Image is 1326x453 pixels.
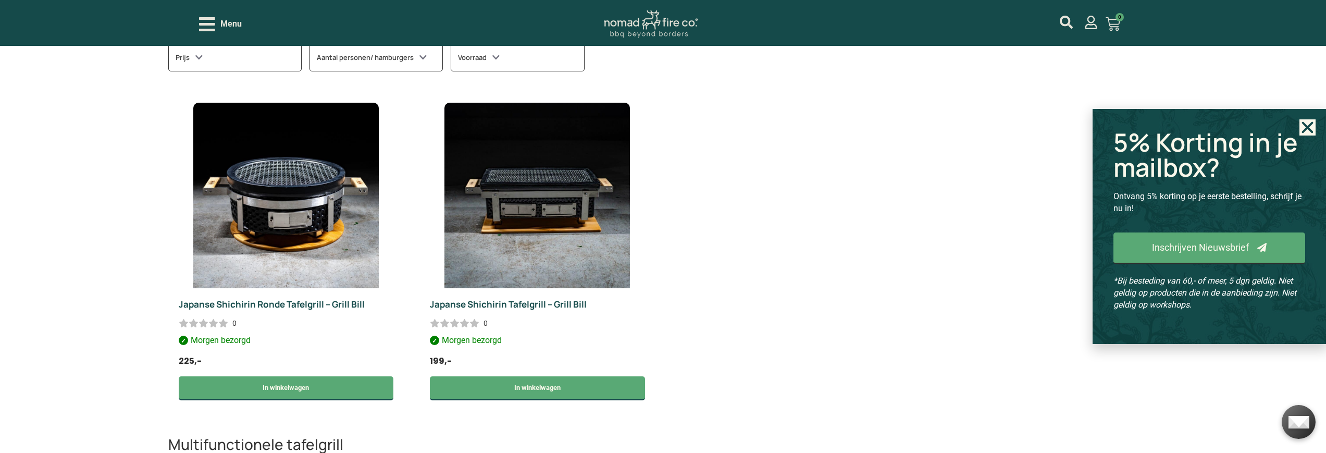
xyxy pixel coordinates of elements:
p: Morgen bezorgd [179,334,394,350]
span: Menu [220,18,242,30]
p: Morgen bezorgd [430,334,645,350]
a: Japanse Shichirin Tafelgrill – Grill Bill [430,298,587,310]
a: Close [1299,119,1316,136]
a: Toevoegen aan winkelwagen: “Japanse Shichirin Tafelgrill - Grill Bill“ [430,376,645,400]
em: *Bij besteding van 60,- of meer, 5 dgn geldig. Niet geldig op producten die in de aanbieding zijn... [1113,276,1296,310]
span: Inschrijven Nieuwsbrief [1152,243,1249,252]
a: Japanse Shichirin Ronde Tafelgrill – Grill Bill [179,298,365,310]
h3: Voorraad [458,51,500,64]
a: 0 [1093,10,1133,38]
img: Japanse Shichirin grill rond - grill bill [193,103,379,288]
div: 0 [484,318,488,328]
h3: Prijs [176,51,203,64]
img: Japanse Shichirin grill - grill bil [444,103,630,288]
a: mijn account [1084,16,1098,29]
p: Ontvang 5% korting op je eerste bestelling, schrijf je nu in! [1113,190,1305,214]
h3: Aantal personen/ hamburgers [317,51,427,64]
span: 0 [1116,13,1124,21]
div: Open/Close Menu [199,15,242,33]
img: Nomad Logo [604,10,698,38]
a: mijn account [1060,16,1073,29]
h2: 5% Korting in je mailbox? [1113,130,1305,180]
div: 0 [232,318,237,328]
a: Toevoegen aan winkelwagen: “Japanse Shichirin Ronde Tafelgrill - Grill Bill“ [179,376,394,400]
a: Inschrijven Nieuwsbrief [1113,232,1305,264]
